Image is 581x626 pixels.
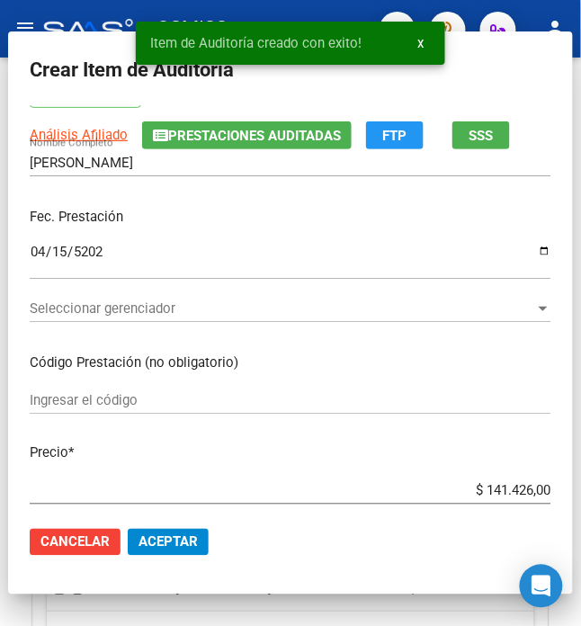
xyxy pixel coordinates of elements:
[366,121,424,149] button: FTP
[30,529,121,556] button: Cancelar
[40,534,110,550] span: Cancelar
[452,121,510,149] button: SSS
[142,121,352,149] button: Prestaciones Auditadas
[30,353,551,373] p: Código Prestación (no obligatorio)
[128,529,209,556] button: Aceptar
[14,17,36,39] mat-icon: menu
[139,534,198,550] span: Aceptar
[417,35,424,51] span: x
[30,127,128,143] span: Análisis Afiliado
[469,128,494,144] span: SSS
[383,128,407,144] span: FTP
[30,207,551,228] p: Fec. Prestación
[30,53,551,87] h2: Crear Item de Auditoria
[520,565,563,608] div: Open Intercom Messenger
[545,17,567,39] mat-icon: person
[168,128,341,144] span: Prestaciones Auditadas
[150,34,362,52] span: Item de Auditoría creado con exito!
[30,300,535,317] span: Seleccionar gerenciador
[30,443,551,464] p: Precio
